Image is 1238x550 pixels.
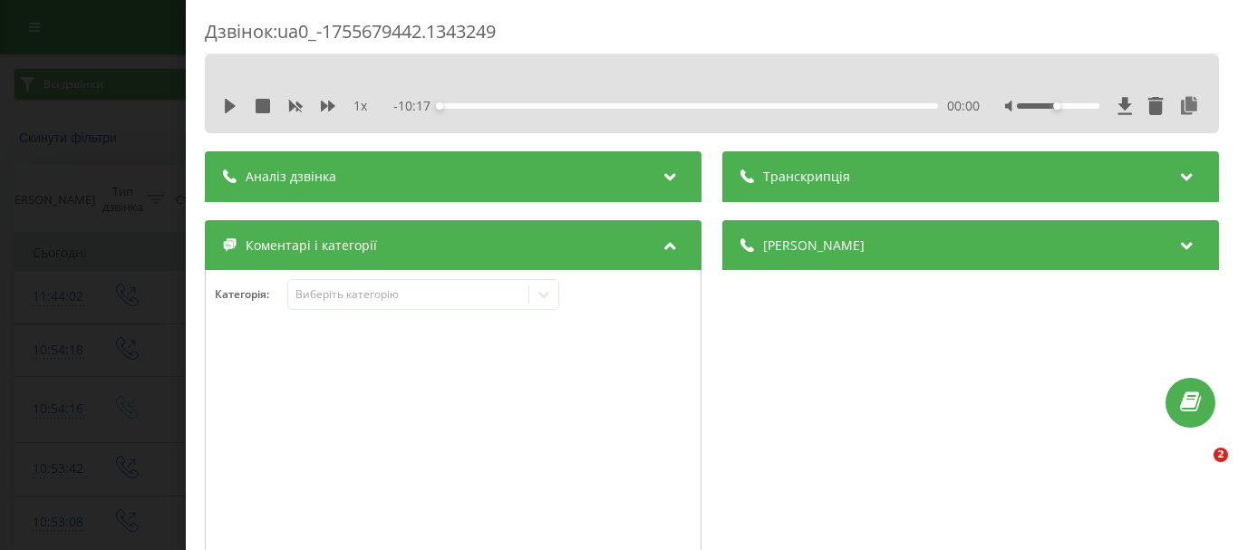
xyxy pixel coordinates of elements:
span: 2 [1214,448,1228,462]
span: Аналіз дзвінка [246,168,336,186]
iframe: Intercom live chat [1176,448,1220,491]
div: Accessibility label [436,102,443,110]
div: Виберіть категорію [295,287,521,302]
div: Дзвінок : ua0_-1755679442.1343249 [205,19,1219,54]
h4: Категорія : [215,288,287,301]
span: 1 x [353,97,367,115]
span: - 10:17 [393,97,440,115]
span: 00:00 [947,97,980,115]
span: Коментарі і категорії [246,236,377,255]
span: [PERSON_NAME] [763,236,865,255]
div: Accessibility label [1053,102,1060,110]
span: Транскрипція [763,168,850,186]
